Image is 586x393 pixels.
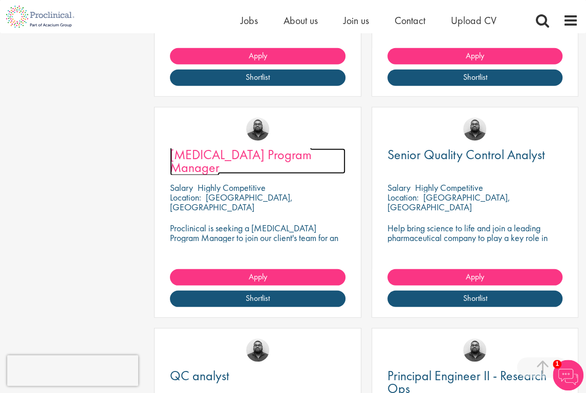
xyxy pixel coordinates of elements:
span: Location: [387,191,419,203]
a: Shortlist [387,291,562,307]
a: Jobs [241,14,258,27]
a: Senior Quality Control Analyst [387,148,562,161]
a: [MEDICAL_DATA] Program Manager [170,148,345,174]
img: Chatbot [553,360,583,390]
span: Salary [170,182,193,193]
span: Apply [248,50,267,61]
span: [MEDICAL_DATA] Program Manager [170,146,312,176]
span: Apply [466,50,484,61]
a: Apply [170,269,345,286]
img: Ashley Bennett [463,118,486,141]
a: QC analyst [170,369,345,382]
a: Shortlist [170,70,345,86]
p: [GEOGRAPHIC_DATA], [GEOGRAPHIC_DATA] [170,191,293,213]
a: Contact [395,14,425,27]
a: Apply [170,48,345,64]
a: Shortlist [170,291,345,307]
a: About us [284,14,318,27]
p: Highly Competitive [198,182,266,193]
p: [GEOGRAPHIC_DATA], [GEOGRAPHIC_DATA] [387,191,510,213]
p: Highly Competitive [415,182,483,193]
span: Senior Quality Control Analyst [387,146,545,163]
img: Ashley Bennett [246,339,269,362]
span: Apply [248,271,267,282]
iframe: reCAPTCHA [7,355,138,386]
a: Shortlist [387,70,562,86]
a: Upload CV [451,14,496,27]
span: Location: [170,191,201,203]
p: Help bring science to life and join a leading pharmaceutical company to play a key role in delive... [387,223,562,262]
img: Ashley Bennett [246,118,269,141]
a: Apply [387,269,562,286]
p: Proclinical is seeking a [MEDICAL_DATA] Program Manager to join our client's team for an exciting... [170,223,345,272]
a: Join us [343,14,369,27]
a: Apply [387,48,562,64]
span: Salary [387,182,410,193]
span: QC analyst [170,367,229,384]
span: Apply [466,271,484,282]
span: 1 [553,360,561,368]
img: Ashley Bennett [463,339,486,362]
